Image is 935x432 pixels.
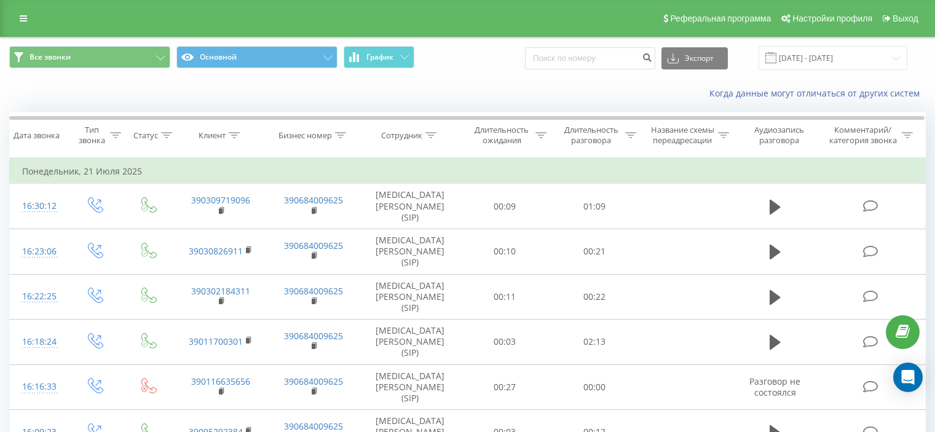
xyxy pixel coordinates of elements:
[460,229,550,274] td: 00:10
[284,330,343,342] a: 390684009625
[284,194,343,206] a: 390684009625
[670,14,771,23] span: Реферальная программа
[191,285,250,297] a: 390302184311
[827,125,899,146] div: Комментарий/категория звонка
[191,375,250,387] a: 390116635656
[360,274,460,320] td: [MEDICAL_DATA][PERSON_NAME] (SIP)
[360,320,460,365] td: [MEDICAL_DATA][PERSON_NAME] (SIP)
[893,14,918,23] span: Выход
[460,320,550,365] td: 00:03
[550,364,639,410] td: 00:00
[77,125,106,146] div: Тип звонка
[14,130,60,141] div: Дата звонка
[22,285,55,308] div: 16:22:25
[133,130,158,141] div: Статус
[550,320,639,365] td: 02:13
[191,194,250,206] a: 390309719096
[22,375,55,399] div: 16:16:33
[743,125,815,146] div: Аудиозапись разговора
[278,130,332,141] div: Бизнес номер
[189,336,243,347] a: 39011700301
[189,245,243,257] a: 39030826911
[284,420,343,432] a: 390684009625
[360,364,460,410] td: [MEDICAL_DATA][PERSON_NAME] (SIP)
[22,240,55,264] div: 16:23:06
[460,364,550,410] td: 00:27
[360,229,460,274] td: [MEDICAL_DATA][PERSON_NAME] (SIP)
[709,87,926,99] a: Когда данные могут отличаться от других систем
[284,285,343,297] a: 390684009625
[460,274,550,320] td: 00:11
[360,184,460,229] td: [MEDICAL_DATA][PERSON_NAME] (SIP)
[30,52,71,62] span: Все звонки
[561,125,622,146] div: Длительность разговора
[550,184,639,229] td: 01:09
[344,46,414,68] button: График
[550,274,639,320] td: 00:22
[284,375,343,387] a: 390684009625
[471,125,533,146] div: Длительность ожидания
[284,240,343,251] a: 390684009625
[22,330,55,354] div: 16:18:24
[199,130,226,141] div: Клиент
[749,375,800,398] span: Разговор не состоялся
[460,184,550,229] td: 00:09
[792,14,872,23] span: Настройки профиля
[176,46,337,68] button: Основной
[661,47,728,69] button: Экспорт
[22,194,55,218] div: 16:30:12
[550,229,639,274] td: 00:21
[10,159,926,184] td: Понедельник, 21 Июля 2025
[893,363,923,392] div: Open Intercom Messenger
[650,125,715,146] div: Название схемы переадресации
[381,130,422,141] div: Сотрудник
[525,47,655,69] input: Поиск по номеру
[366,53,393,61] span: График
[9,46,170,68] button: Все звонки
